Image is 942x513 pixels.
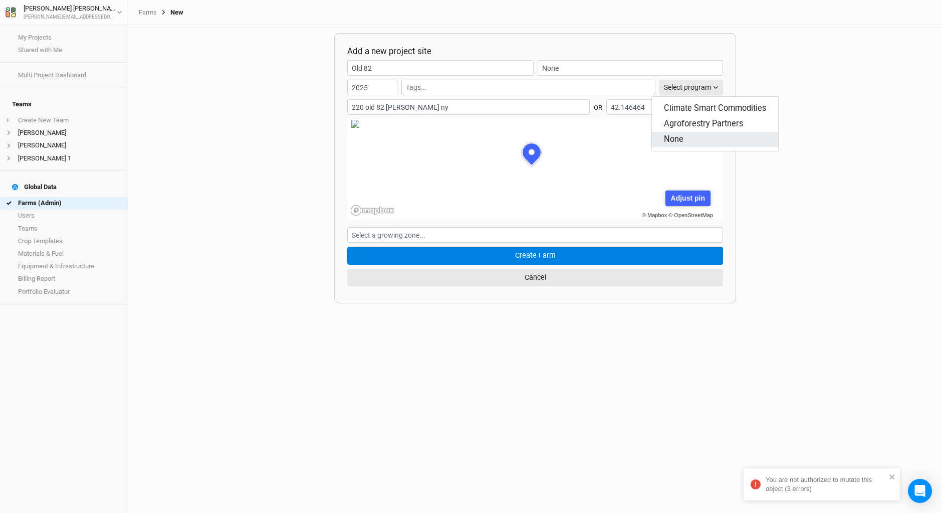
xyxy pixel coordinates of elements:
input: Start Year [347,80,397,95]
a: Mapbox logo [350,205,394,216]
div: Global Data [12,183,57,191]
div: [PERSON_NAME] [PERSON_NAME] [24,4,117,14]
input: Select a growing zone... [347,227,723,243]
button: close [889,472,896,481]
div: New [157,9,183,17]
div: Select program [664,82,711,93]
input: Tags... [406,82,651,93]
h2: Add a new project site [347,46,723,56]
input: Project/Farm Name [347,60,534,76]
button: Create Farm [347,247,723,264]
h4: Teams [6,94,122,114]
a: Farms [139,9,157,17]
span: Agroforestry Partners [664,118,743,130]
a: © OpenStreetMap [668,212,713,218]
input: None [538,60,723,76]
input: Latitude [606,99,656,115]
div: Open Intercom Messenger [908,479,932,503]
span: None [664,134,683,145]
button: Select program [659,80,723,95]
button: [PERSON_NAME] [PERSON_NAME][PERSON_NAME][EMAIL_ADDRESS][DOMAIN_NAME] [5,3,123,21]
span: Climate Smart Commodities [664,103,766,114]
div: [PERSON_NAME][EMAIL_ADDRESS][DOMAIN_NAME] [24,14,117,21]
span: + [6,116,10,124]
div: OR [594,103,602,112]
a: © Mapbox [642,212,667,218]
div: Adjust pin [665,191,710,206]
button: Cancel [347,269,723,286]
input: Address (123 James St...) [347,99,590,115]
div: You are not authorized to mutate this object (3 errors) [766,475,886,493]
